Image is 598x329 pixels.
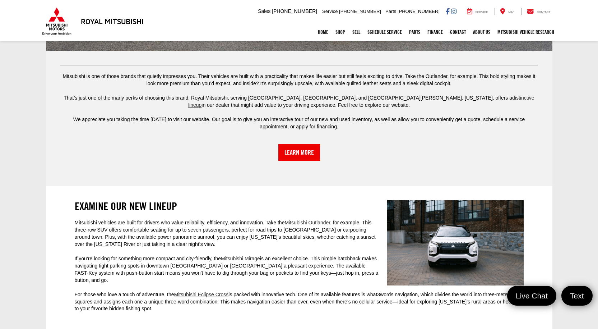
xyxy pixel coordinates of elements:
h2: Examine Our New Lineup [75,200,524,212]
p: Mitsubishi vehicles are built for drivers who value reliability, efficiency, and innovation. Take... [75,219,524,248]
p: If you’re looking for something more compact and city-friendly, the is an excellent choice. This ... [75,255,524,284]
img: Mitsubishi [41,7,73,35]
a: Service [462,8,493,15]
a: Text [561,286,593,306]
a: Live Chat [507,286,556,306]
a: Map [495,8,520,15]
a: Home [314,23,332,41]
a: Contact [521,8,556,15]
a: distinctive lineup [188,95,534,108]
p: For those who love a touch of adventure, the is packed with innovative tech. One of its available... [75,291,524,313]
a: Finance [424,23,446,41]
a: Mitsubishi Vehicle Research [494,23,558,41]
a: Instagram: Click to visit our Instagram page [451,8,456,14]
h3: Royal Mitsubishi [81,17,144,25]
span: Contact [537,10,550,14]
span: Service [476,10,488,14]
a: Contact [446,23,469,41]
a: Parts: Opens in a new tab [405,23,424,41]
span: Parts [385,9,396,14]
span: Text [566,291,588,301]
span: [PHONE_NUMBER] [339,9,381,14]
a: Schedule Service: Opens in a new tab [364,23,405,41]
a: About Us [469,23,494,41]
span: Live Chat [512,291,551,301]
p: Mitsubishi is one of those brands that quietly impresses you. Their vehicles are built with a pra... [60,73,538,87]
a: Facebook: Click to visit our Facebook page [446,8,450,14]
span: [PHONE_NUMBER] [272,8,317,14]
span: Map [508,10,514,14]
a: Sell [349,23,364,41]
span: Sales [258,8,270,14]
span: [PHONE_NUMBER] [398,9,440,14]
a: Shop [332,23,349,41]
a: Learn More [278,144,320,161]
p: That’s just one of the many perks of choosing this brand. Royal Mitsubishi, serving [GEOGRAPHIC_D... [60,95,538,109]
img: Welcome to Royal Mitsubishi [380,200,524,289]
a: Mitsubishi Mirage [221,256,260,261]
span: Service [322,9,338,14]
p: We appreciate you taking the time [DATE] to visit our website. Our goal is to give you an interac... [60,116,538,131]
a: Mitsubishi Eclipse Cross [174,292,229,297]
a: Mitsubishi Outlander [284,220,330,225]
